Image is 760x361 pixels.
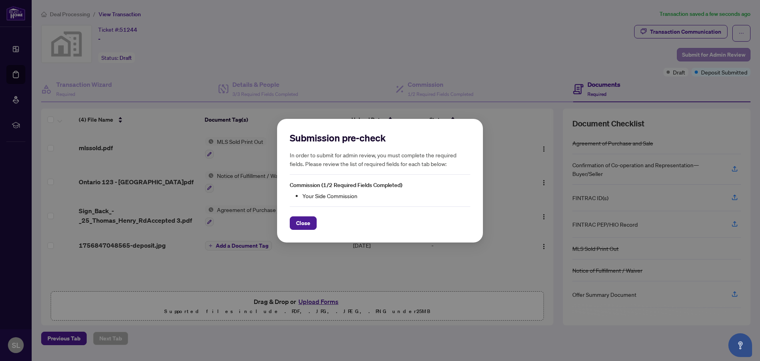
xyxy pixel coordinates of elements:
[290,216,317,229] button: Close
[302,191,470,200] li: Your Side Commission
[290,132,470,144] h2: Submission pre-check
[296,216,310,229] span: Close
[728,333,752,357] button: Open asap
[290,181,402,189] span: Commission (1/2 Required Fields Completed)
[290,151,470,168] h5: In order to submit for admin review, you must complete the required fields. Please review the lis...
